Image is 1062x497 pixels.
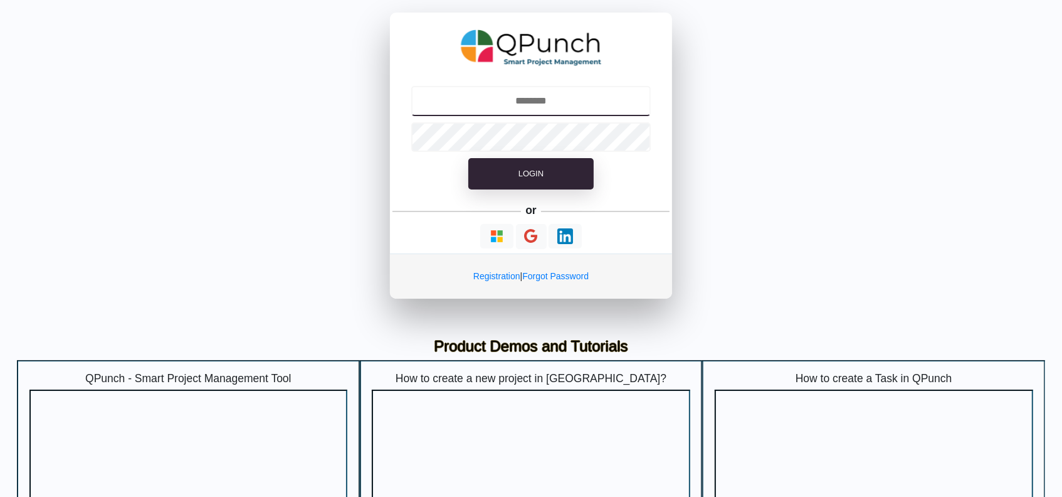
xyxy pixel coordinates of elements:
[468,158,594,190] button: Login
[489,228,505,244] img: Loading...
[480,224,513,248] button: Continue With Microsoft Azure
[372,372,690,385] h5: How to create a new project in [GEOGRAPHIC_DATA]?
[516,224,547,250] button: Continue With Google
[473,271,520,281] a: Registration
[522,271,589,281] a: Forgot Password
[715,372,1033,385] h5: How to create a Task in QPunch
[390,254,672,299] div: |
[557,228,573,244] img: Loading...
[26,338,1036,356] h3: Product Demos and Tutorials
[549,224,582,248] button: Continue With LinkedIn
[29,372,348,385] h5: QPunch - Smart Project Management Tool
[523,202,539,220] h5: or
[461,25,602,70] img: QPunch
[518,169,544,178] span: Login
